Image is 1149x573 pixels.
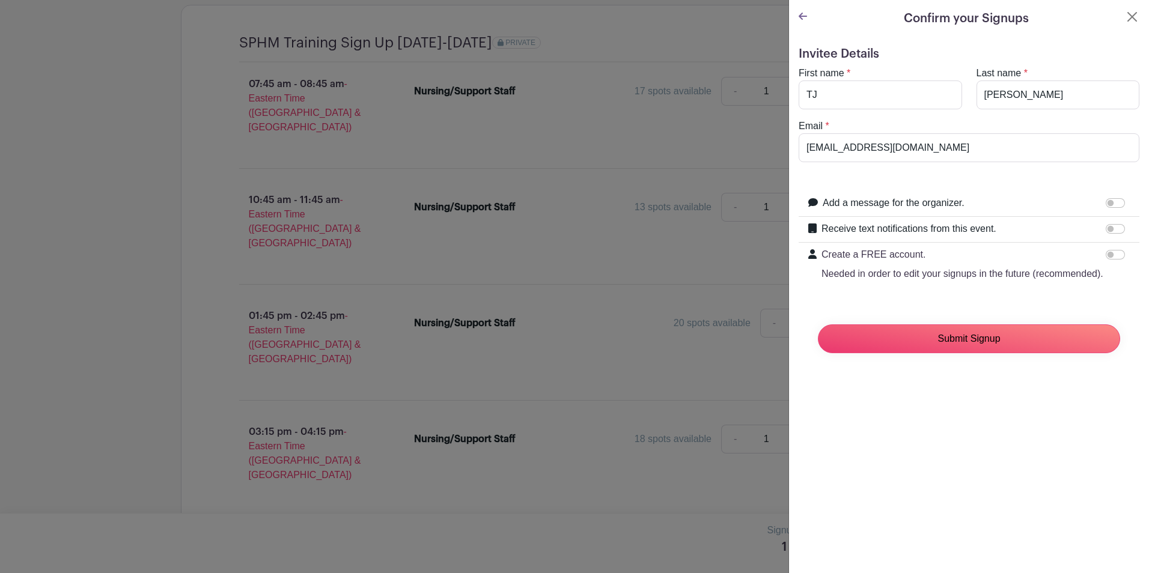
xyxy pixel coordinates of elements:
label: Receive text notifications from this event. [821,222,996,236]
p: Create a FREE account. [821,247,1103,262]
label: First name [799,66,844,80]
p: Needed in order to edit your signups in the future (recommended). [821,267,1103,281]
label: Add a message for the organizer. [823,196,965,210]
label: Email [799,119,823,133]
h5: Confirm your Signups [904,10,1029,28]
h5: Invitee Details [799,47,1139,61]
label: Last name [977,66,1022,80]
input: Submit Signup [818,324,1120,353]
button: Close [1125,10,1139,24]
